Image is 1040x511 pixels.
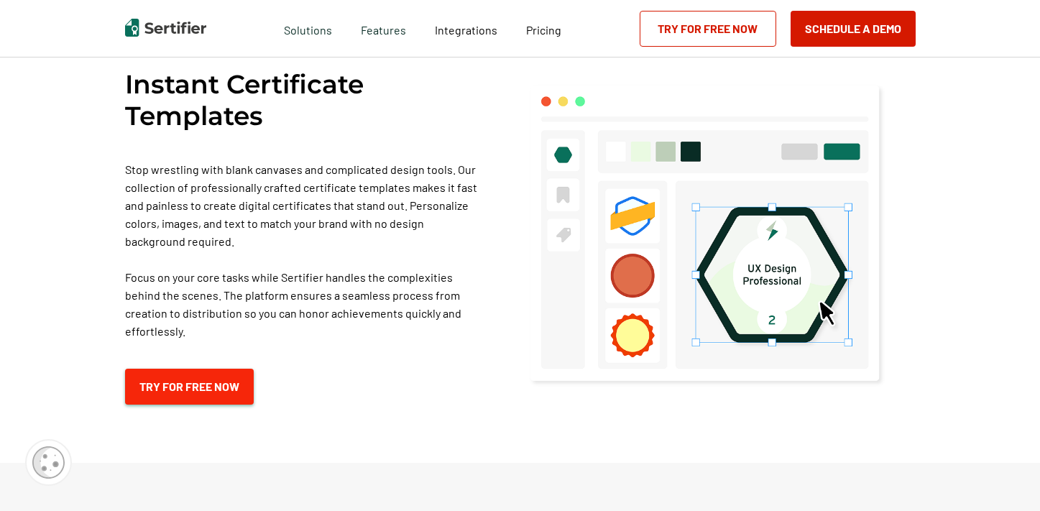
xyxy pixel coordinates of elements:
a: Try for Free Now [640,11,776,47]
img: Instant Certificate Templates [528,61,887,410]
img: Cookie Popup Icon [32,446,65,479]
span: Solutions [284,19,332,37]
a: Integrations [435,19,497,37]
h2: Instant Certificate Templates [125,68,484,132]
img: Sertifier | Digital Credentialing Platform [125,19,206,37]
span: Integrations [435,23,497,37]
span: Features [361,19,406,37]
p: Stop wrestling with blank canvases and complicated design tools. Our collection of professionally... [125,160,484,340]
a: Pricing [526,19,561,37]
a: Try for Free Now [125,369,254,405]
iframe: Chat Widget [968,442,1040,511]
span: Pricing [526,23,561,37]
button: Schedule a Demo [791,11,916,47]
